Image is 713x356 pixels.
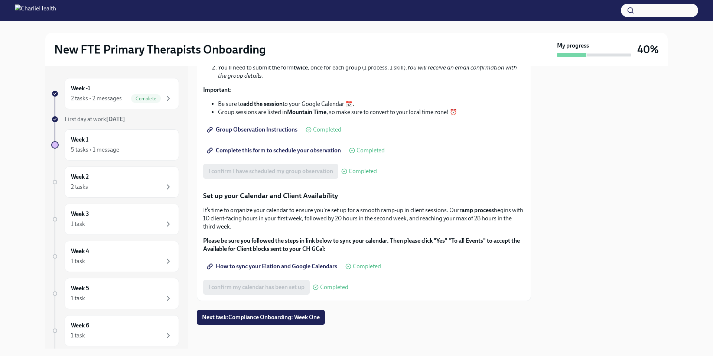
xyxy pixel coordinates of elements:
[71,284,89,292] h6: Week 5
[313,127,341,133] span: Completed
[71,257,85,265] div: 1 task
[356,148,385,153] span: Completed
[51,115,179,123] a: First day at work[DATE]
[203,122,303,137] a: Group Observation Instructions
[71,183,88,191] div: 2 tasks
[15,4,56,16] img: CharlieHealth
[218,108,525,116] li: Group sessions are listed in , so make sure to convert to your local time zone! ⏰
[203,206,525,231] p: It’s time to organize your calendar to ensure you're set up for a smooth ramp-up in client sessio...
[71,136,88,144] h6: Week 1
[218,100,525,108] li: Be sure to to your Google Calendar 📅.
[71,294,85,302] div: 1 task
[294,64,308,71] strong: twice
[349,168,377,174] span: Completed
[208,126,297,133] span: Group Observation Instructions
[51,129,179,161] a: Week 15 tasks • 1 message
[71,173,89,181] h6: Week 2
[197,310,325,325] button: Next task:Compliance Onboarding: Week One
[218,64,525,80] li: You’ll need to submit the form , once for each group (1 process, 1 skill).
[106,116,125,123] strong: [DATE]
[51,241,179,272] a: Week 41 task
[51,278,179,309] a: Week 51 task
[51,315,179,346] a: Week 61 task
[51,204,179,235] a: Week 31 task
[320,284,348,290] span: Completed
[51,78,179,109] a: Week -12 tasks • 2 messagesComplete
[71,321,89,330] h6: Week 6
[243,100,283,107] strong: add the session
[287,109,326,116] strong: Mountain Time
[202,314,320,321] span: Next task : Compliance Onboarding: Week One
[71,220,85,228] div: 1 task
[203,143,346,158] a: Complete this form to schedule your observation
[203,237,520,252] strong: Please be sure you followed the steps in link below to sync your calendar. Then please click "Yes...
[131,96,161,101] span: Complete
[71,247,89,255] h6: Week 4
[71,210,89,218] h6: Week 3
[208,263,337,270] span: How to sync your Elation and Google Calendars
[203,86,525,94] p: :
[208,147,341,154] span: Complete this form to schedule your observation
[557,42,589,50] strong: My progress
[71,146,119,154] div: 5 tasks • 1 message
[51,166,179,198] a: Week 22 tasks
[637,43,659,56] h3: 40%
[71,331,85,340] div: 1 task
[203,86,230,93] strong: Important
[353,263,381,269] span: Completed
[71,94,122,103] div: 2 tasks • 2 messages
[71,84,90,93] h6: Week -1
[218,64,517,79] em: You will receive an email confirmation with the group details.
[459,207,494,214] strong: ramp process
[203,191,525,201] p: Set up your Calendar and Client Availability
[203,259,342,274] a: How to sync your Elation and Google Calendars
[54,42,266,57] h2: New FTE Primary Therapists Onboarding
[65,116,125,123] span: First day at work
